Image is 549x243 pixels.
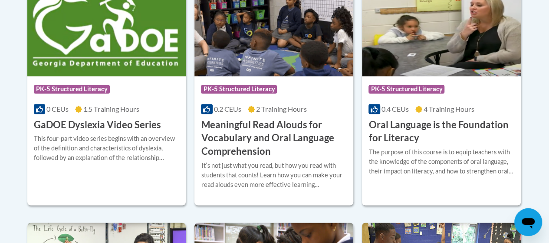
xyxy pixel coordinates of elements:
span: 0.2 CEUs [214,105,241,113]
h3: Oral Language is the Foundation for Literacy [368,118,514,145]
span: 2 Training Hours [256,105,307,113]
span: 1.5 Training Hours [83,105,139,113]
div: Itʹs not just what you read, but how you read with students that counts! Learn how you can make y... [201,161,347,190]
div: This four-part video series begins with an overview of the definition and characteristics of dysl... [34,134,180,163]
span: PK-5 Structured Literacy [201,85,277,93]
span: PK-5 Structured Literacy [368,85,444,93]
h3: Meaningful Read Alouds for Vocabulary and Oral Language Comprehension [201,118,347,158]
span: 0 CEUs [46,105,69,113]
div: The purpose of this course is to equip teachers with the knowledge of the components of oral lang... [368,147,514,176]
span: 4 Training Hours [424,105,474,113]
iframe: Button to launch messaging window [514,208,542,236]
span: 0.4 CEUs [381,105,409,113]
h3: GaDOE Dyslexia Video Series [34,118,161,132]
span: PK-5 Structured Literacy [34,85,110,93]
